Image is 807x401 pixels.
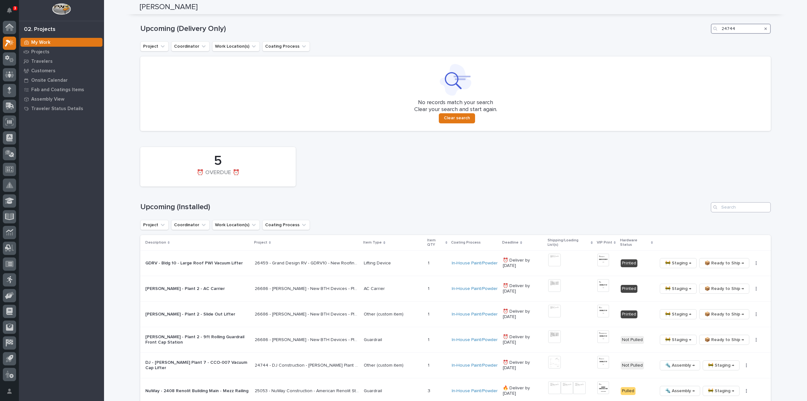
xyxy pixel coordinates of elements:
[428,336,431,343] p: 1
[145,286,250,292] p: [PERSON_NAME] - Plant 2 - AC Carrier
[660,335,697,345] button: 🚧 Staging →
[364,363,423,368] p: Other (custom item)
[665,336,691,344] span: 🚧 Staging →
[171,41,210,51] button: Coordinator
[255,336,360,343] p: 26686 - [PERSON_NAME] - New BTH Devices - Plant Setup
[140,302,771,327] tr: [PERSON_NAME] - Plant 2 - Slide Out Lifter26686 - [PERSON_NAME] - New BTH Devices - Plant Setup26...
[699,335,749,345] button: 📦 Ready to Ship →
[140,203,708,212] h1: Upcoming (Installed)
[428,310,431,317] p: 1
[364,286,423,292] p: AC Carrier
[699,309,749,319] button: 📦 Ready to Ship →
[31,68,55,74] p: Customers
[452,388,498,394] a: In-House Paint/Powder
[19,38,104,47] a: My Work
[140,327,771,353] tr: [PERSON_NAME] - Plant 2 - 9ft Rolling Guardrail Front Cap Station26686 - [PERSON_NAME] - New BTH ...
[621,310,637,318] div: Printed
[705,310,744,318] span: 📦 Ready to Ship →
[19,47,104,56] a: Projects
[665,387,695,395] span: 🔩 Assembly →
[503,309,543,320] p: ⏰ Deliver by [DATE]
[548,237,589,249] p: Shipping/Loading List(s)
[145,239,166,246] p: Description
[19,94,104,104] a: Assembly View
[711,202,771,212] input: Search
[364,312,423,317] p: Other (custom item)
[452,363,498,368] a: In-House Paint/Powder
[452,312,498,317] a: In-House Paint/Powder
[19,66,104,75] a: Customers
[140,220,169,230] button: Project
[711,24,771,34] div: Search
[699,258,749,268] button: 📦 Ready to Ship →
[140,3,198,12] h2: [PERSON_NAME]
[660,360,700,370] button: 🔩 Assembly →
[503,386,543,396] p: 🔥 Deliver by [DATE]
[31,78,68,83] p: Onsite Calendar
[444,115,470,121] span: Clear search
[665,310,691,318] span: 🚧 Staging →
[140,251,771,276] tr: GDRV - Bldg 10 - Large Roof PWI Vacuum Lifter26459 - Grand Design RV - GDRV10 - New Roofing Proje...
[364,261,423,266] p: Lifting Device
[255,362,360,368] p: 24744 - DJ Construction - [PERSON_NAME] Plant 7 Setup
[708,362,734,369] span: 🚧 Staging →
[705,336,744,344] span: 📦 Ready to Ship →
[503,258,543,268] p: ⏰ Deliver by [DATE]
[8,8,16,18] div: Notifications3
[439,113,475,123] button: Clear search
[703,386,740,396] button: 🚧 Staging →
[452,286,498,292] a: In-House Paint/Powder
[452,337,498,343] a: In-House Paint/Powder
[255,285,360,292] p: 26686 - [PERSON_NAME] - New BTH Devices - Plant Setup
[151,153,285,169] div: 5
[145,388,250,394] p: NuWay - 2408 Renolit Building Main - Mezz Railing
[31,49,49,55] p: Projects
[31,87,84,93] p: Fab and Coatings Items
[254,239,267,246] p: Project
[428,259,431,266] p: 1
[428,362,431,368] p: 1
[171,220,210,230] button: Coordinator
[145,261,250,266] p: GDRV - Bldg 10 - Large Roof PWI Vacuum Lifter
[151,169,285,183] div: ⏰ OVERDUE ⏰
[31,40,50,45] p: My Work
[145,312,250,317] p: [PERSON_NAME] - Plant 2 - Slide Out Lifter
[452,261,498,266] a: In-House Paint/Powder
[31,97,64,102] p: Assembly View
[665,285,691,292] span: 🚧 Staging →
[140,24,708,33] h1: Upcoming (Delivery Only)
[597,239,612,246] p: VIP Print
[212,220,260,230] button: Work Location(s)
[52,3,71,15] img: Workspace Logo
[660,309,697,319] button: 🚧 Staging →
[24,26,55,33] div: 02. Projects
[502,239,519,246] p: Deadline
[428,387,432,394] p: 3
[212,41,260,51] button: Work Location(s)
[703,360,740,370] button: 🚧 Staging →
[621,362,644,369] div: Not Pulled
[145,334,250,345] p: [PERSON_NAME] - Plant 2 - 9ft Rolling Guardrail Front Cap Station
[148,99,763,106] p: No records match your search
[621,336,644,344] div: Not Pulled
[262,41,310,51] button: Coating Process
[621,259,637,267] div: Printed
[140,41,169,51] button: Project
[428,285,431,292] p: 1
[363,239,382,246] p: Item Type
[705,259,744,267] span: 📦 Ready to Ship →
[660,284,697,294] button: 🚧 Staging →
[19,56,104,66] a: Travelers
[699,284,749,294] button: 📦 Ready to Ship →
[255,310,360,317] p: 26686 - [PERSON_NAME] - New BTH Devices - Plant Setup
[427,237,444,249] p: Item QTY
[621,285,637,293] div: Printed
[620,237,649,249] p: Hardware Status
[621,387,636,395] div: Pulled
[145,360,250,371] p: DJ - [PERSON_NAME] Plant 7 - CCO-007 Vacuum Cap Lifter
[19,85,104,94] a: Fab and Coatings Items
[503,360,543,371] p: ⏰ Deliver by [DATE]
[140,276,771,302] tr: [PERSON_NAME] - Plant 2 - AC Carrier26686 - [PERSON_NAME] - New BTH Devices - Plant Setup26686 - ...
[708,387,734,395] span: 🚧 Staging →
